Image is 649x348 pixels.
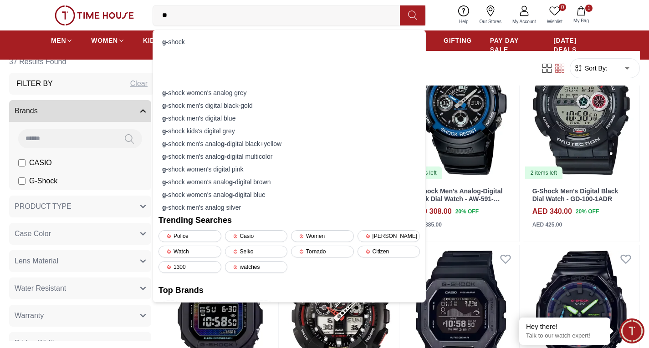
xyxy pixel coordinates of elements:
[292,300,328,337] img: Quantum
[18,177,26,185] input: G-Shock
[225,261,288,273] div: watches
[51,32,73,49] a: MEN
[130,78,148,89] div: Clear
[454,4,474,27] a: Help
[559,4,566,11] span: 0
[15,201,72,212] span: PRODUCT TYPE
[158,150,420,163] div: shock men's analo digital multicolor
[619,318,644,343] div: Chat Widget
[444,32,472,49] a: GIFTING
[158,112,420,125] div: shock men's digital blue
[15,310,44,321] span: Warranty
[158,74,420,86] div: shock men's analo digital beige
[532,221,562,229] div: AED 425.00
[158,48,420,61] div: shock women's digital black
[490,36,535,54] span: PAY DAY SALE
[526,322,603,331] div: Hey there!
[162,89,168,96] strong: g-
[576,207,599,216] span: 20 % OFF
[523,34,639,180] a: G-Shock Men's Digital Black Dial Watch - GD-100-1ADR2 items left
[143,36,159,45] span: KIDS
[9,100,151,122] button: Brands
[542,4,568,27] a: 0Wishlist
[526,332,603,340] p: Talk to our watch expert!
[543,18,566,25] span: Wishlist
[162,166,168,173] strong: g-
[574,64,608,73] button: Sort By:
[403,34,519,180] img: G-Shock Men's Analog-Digital Black Dial Watch - AW-591-2ADR
[199,300,235,337] img: Astro
[532,206,572,217] h4: AED 340.00
[9,223,151,245] button: Case Color
[162,127,168,135] strong: g-
[15,106,38,116] span: Brands
[158,246,221,257] div: Watch
[15,228,51,239] span: Case Color
[9,196,151,217] button: PRODUCT TYPE
[158,61,420,74] div: shock men's analo digital silver
[158,188,420,201] div: shock women's analo digital blue
[9,250,151,272] button: Lens Material
[91,36,118,45] span: WOMEN
[9,51,155,73] h6: 37 Results Found
[29,157,52,168] span: CASIO
[585,5,593,12] span: 1
[523,34,639,180] img: G-Shock Men's Digital Black Dial Watch - GD-100-1ADR
[91,32,125,49] a: WOMEN
[509,18,540,25] span: My Account
[412,187,503,210] a: G-Shock Men's Analog-Digital Black Dial Watch - AW-591-2ADR
[568,5,594,26] button: 1My Bag
[16,78,53,89] h3: Filter By
[583,64,608,73] span: Sort By:
[158,163,420,176] div: shock women's digital pink
[55,5,134,25] img: ...
[158,86,420,99] div: shock women's analog grey
[162,191,168,198] strong: g-
[15,256,58,267] span: Lens Material
[490,32,535,58] a: PAY DAY SALE
[225,246,288,257] div: Seiko
[444,36,472,45] span: GIFTING
[51,36,66,45] span: MEN
[158,214,420,227] h2: Trending Searches
[162,178,168,186] strong: g-
[143,32,166,49] a: KIDS
[29,176,57,187] span: G-Shock
[532,187,618,202] a: G-Shock Men's Digital Black Dial Watch - GD-100-1ADR
[158,99,420,112] div: shock men's digital black-gold
[474,4,507,27] a: Our Stores
[358,230,420,242] div: [PERSON_NAME]
[229,191,235,198] strong: g-
[455,207,479,216] span: 20 % OFF
[570,17,593,24] span: My Bag
[525,166,562,179] div: 2 items left
[553,32,598,58] a: [DATE] DEALS
[152,300,189,337] img: Carlton
[162,102,168,109] strong: g-
[158,284,420,297] h2: Top Brands
[291,230,354,242] div: Women
[358,246,420,257] div: Citizen
[158,125,420,137] div: shock kids's digital grey
[291,246,354,257] div: Tornado
[412,221,442,229] div: AED 385.00
[158,137,420,150] div: shock men's analo digital black+yellow
[9,277,151,299] button: Water Resistant
[158,230,221,242] div: Police
[245,300,282,337] img: CITIZEN
[158,261,221,273] div: 1300
[15,283,66,294] span: Water Resistant
[221,153,227,160] strong: g-
[225,230,288,242] div: Casio
[221,140,227,147] strong: g-
[412,206,452,217] h4: AED 308.00
[229,178,235,186] strong: g-
[162,38,168,45] strong: g-
[158,176,420,188] div: shock women's analo digital brown
[162,140,168,147] strong: g-
[9,305,151,327] button: Warranty
[476,18,505,25] span: Our Stores
[403,34,519,180] a: G-Shock Men's Analog-Digital Black Dial Watch - AW-591-2ADR1 items left
[553,36,598,54] span: [DATE] DEALS
[158,201,420,214] div: shock men's analog silver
